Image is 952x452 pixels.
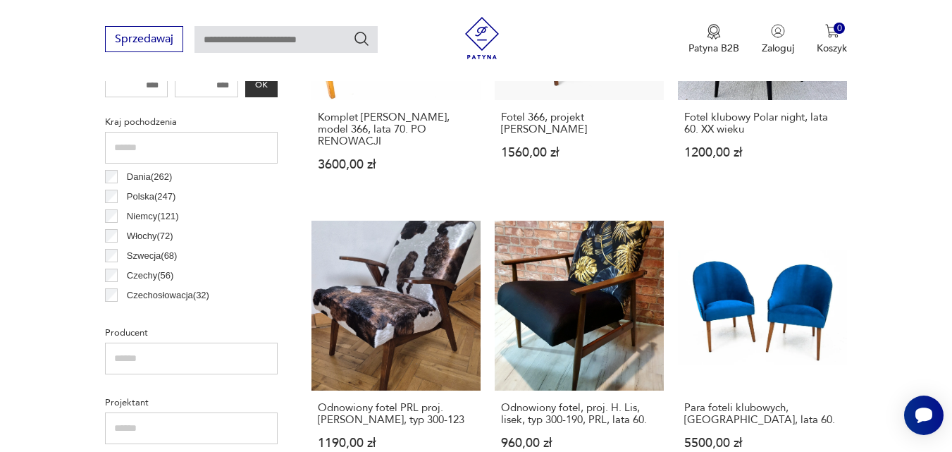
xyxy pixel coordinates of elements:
p: Patyna B2B [688,42,739,55]
h3: Odnowiony fotel PRL proj. [PERSON_NAME], typ 300-123 [318,402,474,426]
h3: Komplet [PERSON_NAME], model 366, lata 70. PO RENOWACJI [318,111,474,147]
a: Sprzedawaj [105,35,183,45]
p: Producent [105,325,278,341]
p: Koszyk [817,42,847,55]
p: Norwegia ( 27 ) [127,307,182,323]
button: 0Koszyk [817,24,847,55]
p: 3600,00 zł [318,159,474,171]
img: Patyna - sklep z meblami i dekoracjami vintage [461,17,503,59]
img: Ikona medalu [707,24,721,39]
p: Projektant [105,395,278,410]
p: 5500,00 zł [684,437,841,449]
p: Niemcy ( 121 ) [127,209,179,224]
button: Zaloguj [762,24,794,55]
img: Ikonka użytkownika [771,24,785,38]
p: Czechosłowacja ( 32 ) [127,288,209,303]
button: Patyna B2B [688,24,739,55]
p: Czechy ( 56 ) [127,268,174,283]
p: Szwecja ( 68 ) [127,248,178,264]
p: 1200,00 zł [684,147,841,159]
a: Ikona medaluPatyna B2B [688,24,739,55]
div: 0 [834,23,846,35]
p: Dania ( 262 ) [127,169,172,185]
p: Kraj pochodzenia [105,114,278,130]
button: OK [245,73,278,97]
h3: Odnowiony fotel, proj. H. Lis, lisek, typ 300-190, PRL, lata 60. [501,402,657,426]
h3: Fotel klubowy Polar night, lata 60. XX wieku [684,111,841,135]
p: 1560,00 zł [501,147,657,159]
img: Ikona koszyka [825,24,839,38]
h3: Fotel 366, projekt [PERSON_NAME] [501,111,657,135]
button: Sprzedawaj [105,26,183,52]
iframe: Smartsupp widget button [904,396,944,435]
button: Szukaj [353,30,370,47]
p: Zaloguj [762,42,794,55]
p: Włochy ( 72 ) [127,228,173,244]
p: Polska ( 247 ) [127,189,175,204]
h3: Para foteli klubowych, [GEOGRAPHIC_DATA], lata 60. [684,402,841,426]
p: 960,00 zł [501,437,657,449]
p: 1190,00 zł [318,437,474,449]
